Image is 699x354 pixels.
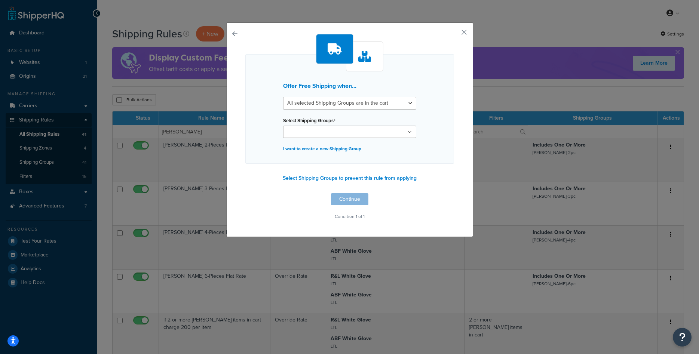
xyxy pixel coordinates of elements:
p: I want to create a new Shipping Group [283,144,416,154]
h3: Offer Free Shipping when... [283,83,416,89]
button: Open Resource Center [673,328,692,347]
label: Select Shipping Groups [283,118,335,124]
button: Select Shipping Groups to prevent this rule from applying [280,173,419,184]
p: Condition 1 of 1 [245,211,454,222]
